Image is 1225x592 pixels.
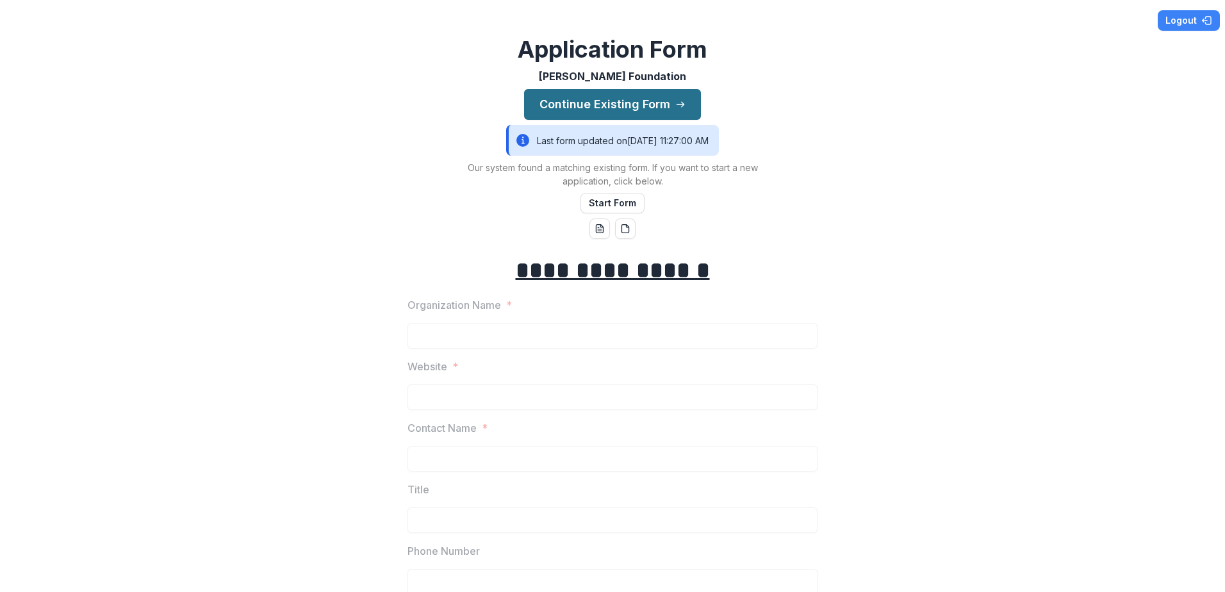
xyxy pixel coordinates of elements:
button: word-download [589,218,610,239]
h2: Application Form [518,36,707,63]
p: Title [407,482,429,497]
p: Contact Name [407,420,477,436]
div: Last form updated on [DATE] 11:27:00 AM [506,125,719,156]
button: Logout [1158,10,1220,31]
button: pdf-download [615,218,636,239]
p: Phone Number [407,543,480,559]
p: Organization Name [407,297,501,313]
p: Our system found a matching existing form. If you want to start a new application, click below. [452,161,773,188]
p: [PERSON_NAME] Foundation [539,69,686,84]
button: Continue Existing Form [524,89,701,120]
button: Start Form [580,193,645,213]
p: Website [407,359,447,374]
